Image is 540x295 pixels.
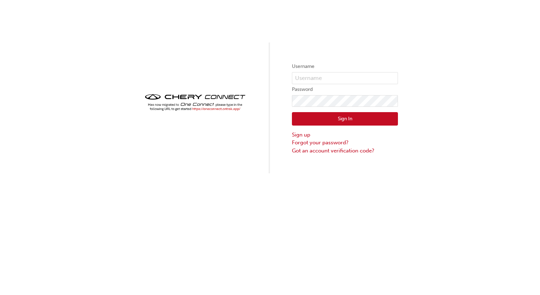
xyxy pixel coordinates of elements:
a: Forgot your password? [292,139,398,147]
img: cheryconnect [142,92,248,113]
label: Password [292,85,398,94]
button: Sign In [292,112,398,126]
a: Sign up [292,131,398,139]
label: Username [292,62,398,71]
a: Got an account verification code? [292,147,398,155]
input: Username [292,72,398,84]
